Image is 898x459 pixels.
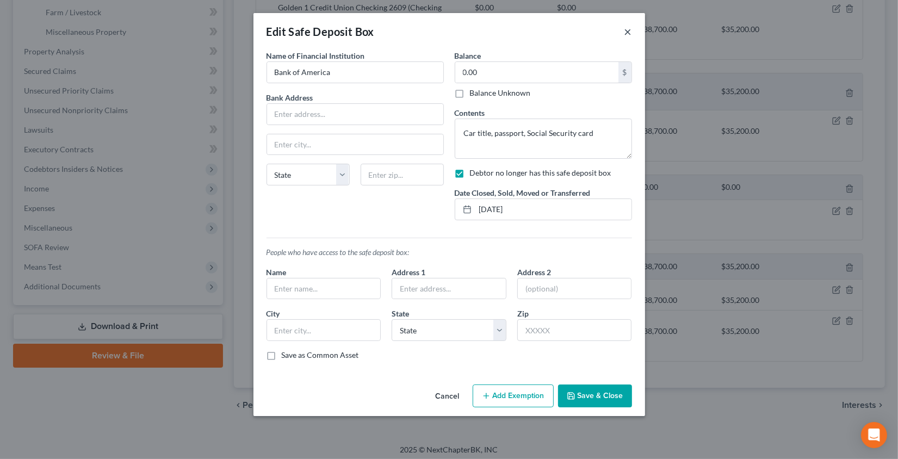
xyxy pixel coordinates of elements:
[267,24,374,39] div: Edit Safe Deposit Box
[267,320,381,340] input: Enter city...
[392,308,409,319] label: State
[267,62,443,83] input: Enter name...
[282,350,359,361] label: Save as Common Asset
[455,107,485,119] label: Contents
[267,308,280,319] label: City
[558,384,632,407] button: Save & Close
[618,62,631,83] div: $
[361,164,444,185] input: Enter zip...
[455,62,618,83] input: 0.00
[624,25,632,38] button: ×
[392,278,506,299] input: Enter address...
[470,168,611,178] label: Debtor no longer has this safe deposit box
[455,188,591,197] span: Date Closed, Sold, Moved or Transferred
[267,266,287,278] label: Name
[517,266,551,278] label: Address 2
[518,278,631,299] input: (optional)
[861,422,887,448] div: Open Intercom Messenger
[455,50,481,61] label: Balance
[267,104,443,125] input: Enter address...
[470,88,531,98] label: Balance Unknown
[517,319,632,341] input: XXXXX
[267,134,443,155] input: Enter city...
[267,51,365,60] span: Name of Financial Institution
[517,308,529,319] label: Zip
[392,266,425,278] label: Address 1
[473,384,554,407] button: Add Exemption
[475,199,631,220] input: MM/DD/YYYY
[267,92,313,103] label: Bank Address
[267,278,381,299] input: Enter name...
[427,386,468,407] button: Cancel
[267,247,632,258] p: People who have access to the safe deposit box:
